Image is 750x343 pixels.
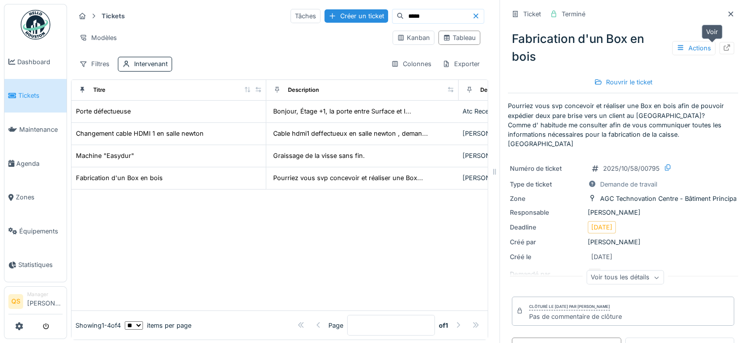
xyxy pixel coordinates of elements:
[600,194,738,203] div: AGC Technovation Centre - Bâtiment Principal
[16,192,63,202] span: Zones
[27,291,63,312] li: [PERSON_NAME]
[4,113,67,147] a: Maintenance
[27,291,63,298] div: Manager
[510,252,584,262] div: Créé le
[19,227,63,236] span: Équipements
[21,10,50,39] img: Badge_color-CXgf-gQk.svg
[590,76,656,89] div: Rouvrir le ticket
[508,26,738,70] div: Fabrication d'un Box en bois
[19,125,63,134] span: Maintenance
[18,260,63,269] span: Statistiques
[134,59,168,69] div: Intervenant
[288,86,319,94] div: Description
[75,57,114,71] div: Filtres
[273,107,411,116] div: Bonjour, Étage +1, la porte entre Surface et l...
[76,173,163,183] div: Fabrication d'un Box en bois
[16,159,63,168] span: Agenda
[510,208,736,217] div: [PERSON_NAME]
[4,45,67,79] a: Dashboard
[4,79,67,113] a: Tickets
[463,151,529,160] div: [PERSON_NAME]
[510,223,584,232] div: Deadline
[18,91,63,100] span: Tickets
[510,237,736,247] div: [PERSON_NAME]
[273,151,365,160] div: Graissage de la visse sans fin.
[4,180,67,214] a: Zones
[591,223,612,232] div: [DATE]
[8,294,23,309] li: QS
[4,147,67,181] a: Agenda
[324,9,388,23] div: Créer un ticket
[4,214,67,248] a: Équipements
[125,321,191,330] div: items per page
[98,11,129,21] strong: Tickets
[438,57,484,71] div: Exporter
[586,270,664,285] div: Voir tous les détails
[510,208,584,217] div: Responsable
[523,9,541,19] div: Ticket
[510,180,584,189] div: Type de ticket
[508,101,738,149] p: Pourriez vous svp concevoir et réaliser une Box en bois afin de pouvoir expédier deux pare brise ...
[397,33,430,42] div: Kanban
[463,173,529,183] div: [PERSON_NAME]
[591,252,612,262] div: [DATE]
[290,9,321,23] div: Tâches
[76,151,134,160] div: Machine "Easydur"
[529,304,610,310] div: Clôturé le [DATE] par [PERSON_NAME]
[4,248,67,282] a: Statistiques
[273,173,423,183] div: Pourriez vous svp concevoir et réaliser une Box...
[76,129,204,138] div: Changement cable HDMI 1 en salle newton
[439,321,448,330] strong: of 1
[93,86,106,94] div: Titre
[75,321,121,330] div: Showing 1 - 4 of 4
[600,180,657,189] div: Demande de travail
[76,107,131,116] div: Porte défectueuse
[463,129,529,138] div: [PERSON_NAME]
[387,57,436,71] div: Colonnes
[8,291,63,314] a: QS Manager[PERSON_NAME]
[562,9,585,19] div: Terminé
[463,107,529,116] div: Atc Reception
[510,194,584,203] div: Zone
[672,41,715,55] div: Actions
[702,25,722,39] div: Voir
[480,86,516,94] div: Demandé par
[529,312,622,321] div: Pas de commentaire de clôture
[510,164,584,173] div: Numéro de ticket
[510,237,584,247] div: Créé par
[273,129,428,138] div: Cable hdmi1 deffectueux en salle newton , deman...
[328,321,343,330] div: Page
[75,31,121,45] div: Modèles
[603,164,660,173] div: 2025/10/58/00795
[443,33,476,42] div: Tableau
[17,57,63,67] span: Dashboard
